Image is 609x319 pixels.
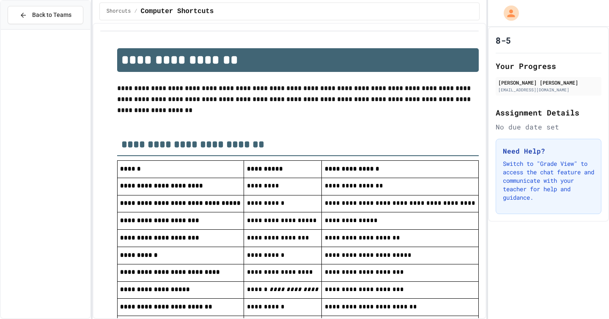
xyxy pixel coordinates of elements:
span: Shorcuts [107,8,131,15]
div: No due date set [496,122,601,132]
h2: Your Progress [496,60,601,72]
h2: Assignment Details [496,107,601,118]
div: [EMAIL_ADDRESS][DOMAIN_NAME] [498,87,599,93]
h1: 8-5 [496,34,511,46]
div: My Account [495,3,521,23]
span: / [134,8,137,15]
div: [PERSON_NAME] [PERSON_NAME] [498,79,599,86]
button: Back to Teams [8,6,83,24]
span: Computer Shortcuts [141,6,214,16]
span: Back to Teams [32,11,71,19]
p: Switch to "Grade View" to access the chat feature and communicate with your teacher for help and ... [503,159,594,202]
h3: Need Help? [503,146,594,156]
